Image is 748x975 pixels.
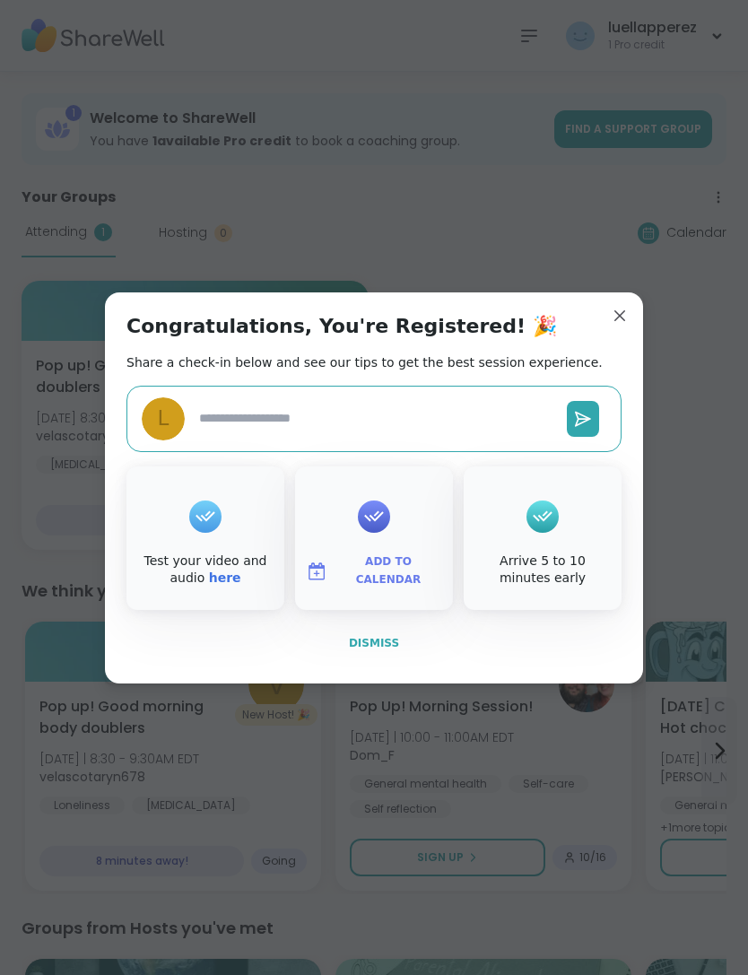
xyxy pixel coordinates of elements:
span: Add to Calendar [335,553,442,588]
button: Add to Calendar [299,553,449,590]
div: Arrive 5 to 10 minutes early [467,553,618,588]
h1: Congratulations, You're Registered! 🎉 [126,314,557,339]
a: here [209,570,241,585]
span: l [158,403,170,434]
img: ShareWell Logomark [306,561,327,582]
span: Dismiss [349,637,399,649]
h2: Share a check-in below and see our tips to get the best session experience. [126,353,603,371]
button: Dismiss [126,624,622,662]
div: Test your video and audio [130,553,281,588]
